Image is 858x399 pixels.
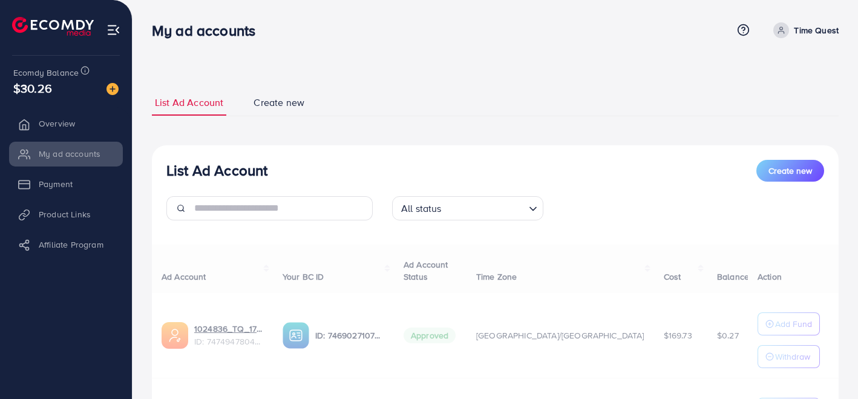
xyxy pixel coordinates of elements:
a: Time Quest [768,22,839,38]
span: Ecomdy Balance [13,67,79,79]
span: Create new [768,165,812,177]
h3: List Ad Account [166,162,267,179]
span: All status [399,200,444,217]
button: Create new [756,160,824,182]
span: List Ad Account [155,96,223,110]
img: menu [106,23,120,37]
span: Create new [254,96,304,110]
div: Search for option [392,196,543,220]
p: Time Quest [794,23,839,38]
h3: My ad accounts [152,22,265,39]
img: logo [12,17,94,36]
input: Search for option [445,197,524,217]
img: image [106,83,119,95]
span: $30.26 [13,79,52,97]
